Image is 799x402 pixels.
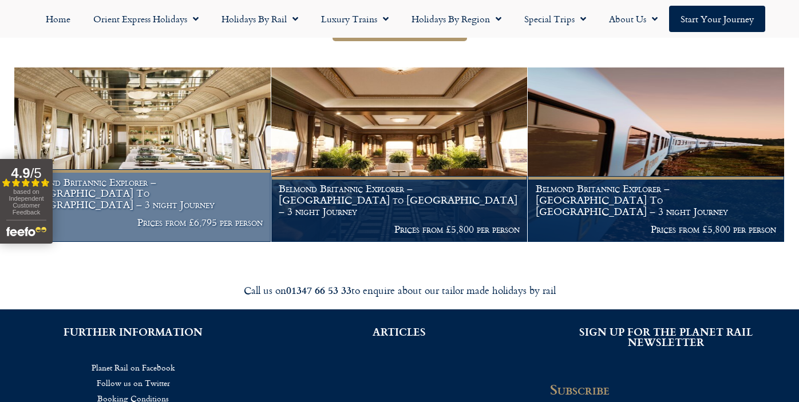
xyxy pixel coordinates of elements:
p: Prices from £5,800 per person [279,224,520,235]
a: Holidays by Region [400,6,513,32]
h1: Belmond Britannic Explorer – [GEOGRAPHIC_DATA] to [GEOGRAPHIC_DATA] – 3 night Journey [279,183,520,217]
h2: SIGN UP FOR THE PLANET RAIL NEWSLETTER [550,327,782,347]
h2: FURTHER INFORMATION [17,327,249,337]
a: About Us [598,6,669,32]
a: Holidays by Rail [210,6,310,32]
h2: Subscribe [550,381,727,397]
a: Belmond Britannic Explorer – [GEOGRAPHIC_DATA] To [GEOGRAPHIC_DATA] – 3 night Journey Prices from... [528,67,785,242]
a: Belmond Britannic Explorer – [GEOGRAPHIC_DATA] to [GEOGRAPHIC_DATA] – 3 night Journey Prices from... [271,67,528,242]
a: Orient Express Holidays [82,6,210,32]
a: Start your Journey [669,6,765,32]
a: Follow us on Twitter [17,375,249,391]
a: Home [34,6,82,32]
h1: Belmond Britannic Explorer – [GEOGRAPHIC_DATA] To [GEOGRAPHIC_DATA] – 3 night Journey [22,177,263,210]
a: Belmond Britannic Explorer – [GEOGRAPHIC_DATA] To [GEOGRAPHIC_DATA] – 3 night Journey Prices from... [14,67,271,242]
strong: 01347 66 53 33 [286,282,351,297]
a: Special Trips [513,6,598,32]
div: Call us on to enquire about our tailor made holidays by rail [79,284,720,297]
p: Prices from £6,795 per person [22,217,263,228]
h1: Belmond Britannic Explorer – [GEOGRAPHIC_DATA] To [GEOGRAPHIC_DATA] – 3 night Journey [536,183,777,217]
a: Luxury Trains [310,6,400,32]
nav: Menu [6,6,793,32]
h2: ARTICLES [283,327,515,337]
a: Planet Rail on Facebook [17,360,249,375]
p: Prices from £5,800 per person [536,224,777,235]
